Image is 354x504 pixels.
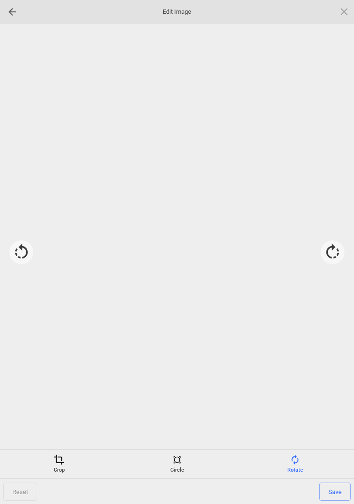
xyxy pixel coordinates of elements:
[5,4,20,20] div: Go back
[129,8,225,16] span: Edit Image
[238,455,352,474] div: Rotate
[120,455,234,474] div: Circle
[339,6,349,17] span: Click here or hit ESC to close picker
[319,483,351,501] span: Save
[2,455,116,474] div: Crop
[321,240,344,264] div: Rotate 90°
[10,240,33,264] div: Rotate -90°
